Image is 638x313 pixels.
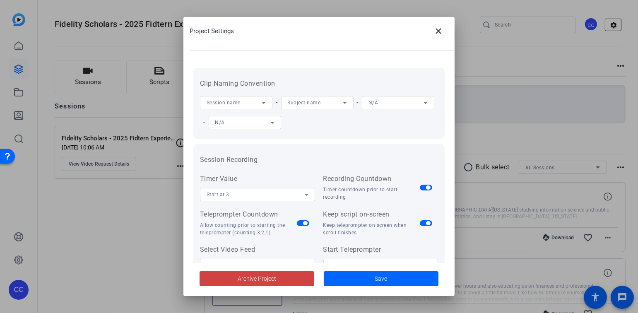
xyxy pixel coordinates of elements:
[207,100,241,106] span: Session name
[324,271,438,286] button: Save
[200,245,315,255] div: Select Video Feed
[200,222,297,236] div: Allow counting prior to starting the teleprompter (counting 3,2,1)
[238,274,276,283] span: Archive Project
[323,209,420,219] div: Keep script on-screen
[323,186,420,201] div: Timer countdown prior to start recording
[272,98,281,106] span: -
[200,155,438,165] h3: Session Recording
[200,174,315,184] div: Timer Value
[200,118,209,126] span: -
[354,98,362,106] span: -
[323,245,438,255] div: Start Teleprompter
[368,100,378,106] span: N/A
[200,209,297,219] div: Teleprompter Countdown
[200,79,438,89] h3: Clip Naming Convention
[433,26,443,36] mat-icon: close
[323,174,420,184] div: Recording Countdown
[215,120,225,125] span: N/A
[288,100,321,106] span: Subject name
[207,192,229,197] span: Start at 3
[323,222,420,236] div: Keep teleprompter on screen when scroll finishes
[375,274,388,283] span: Save
[190,21,455,41] div: Project Settings
[200,271,314,286] button: Archive Project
